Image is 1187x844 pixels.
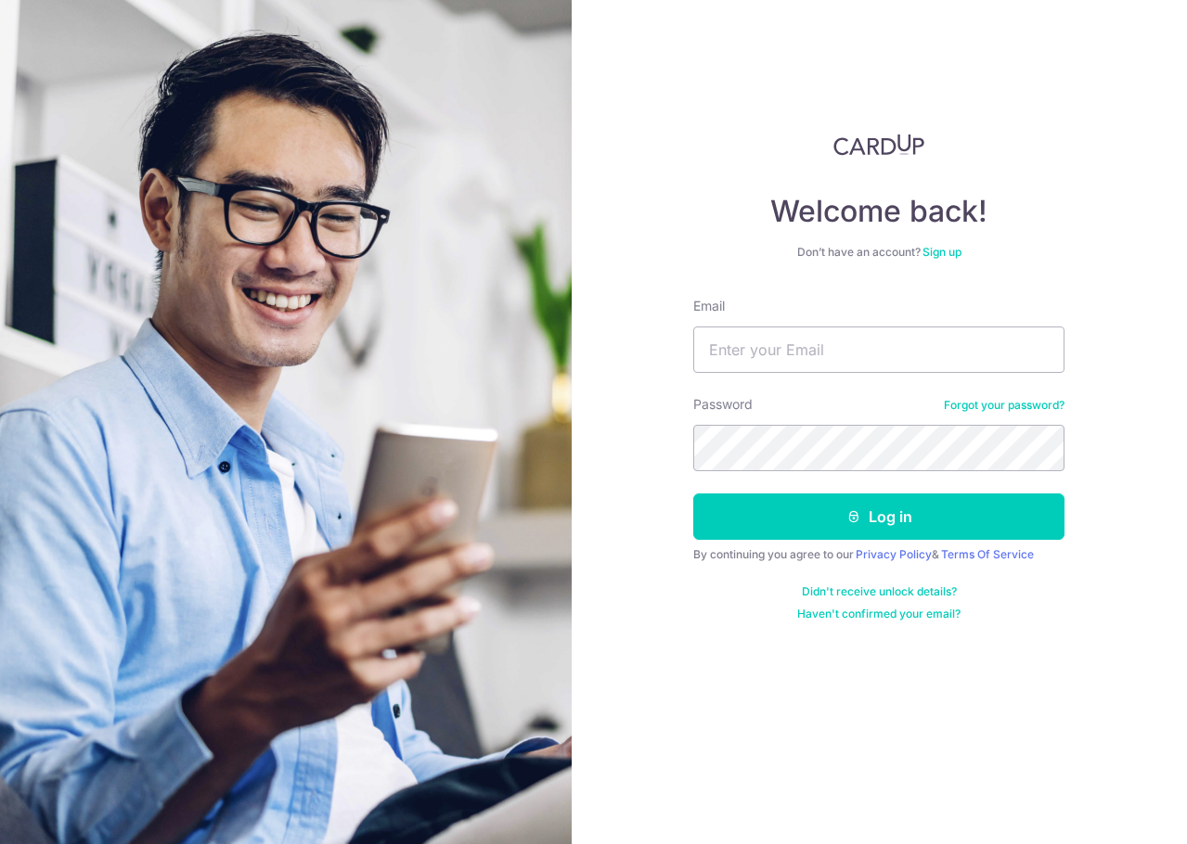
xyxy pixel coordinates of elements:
img: CardUp Logo [833,134,924,156]
a: Privacy Policy [856,547,932,561]
a: Haven't confirmed your email? [797,607,961,621]
label: Email [693,297,725,315]
div: Don’t have an account? [693,245,1064,260]
a: Didn't receive unlock details? [802,584,957,599]
button: Log in [693,493,1064,540]
a: Forgot your password? [944,398,1064,413]
input: Enter your Email [693,326,1064,373]
a: Terms Of Service [941,547,1034,561]
label: Password [693,395,753,414]
div: By continuing you agree to our & [693,547,1064,562]
h4: Welcome back! [693,193,1064,230]
a: Sign up [923,245,961,259]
